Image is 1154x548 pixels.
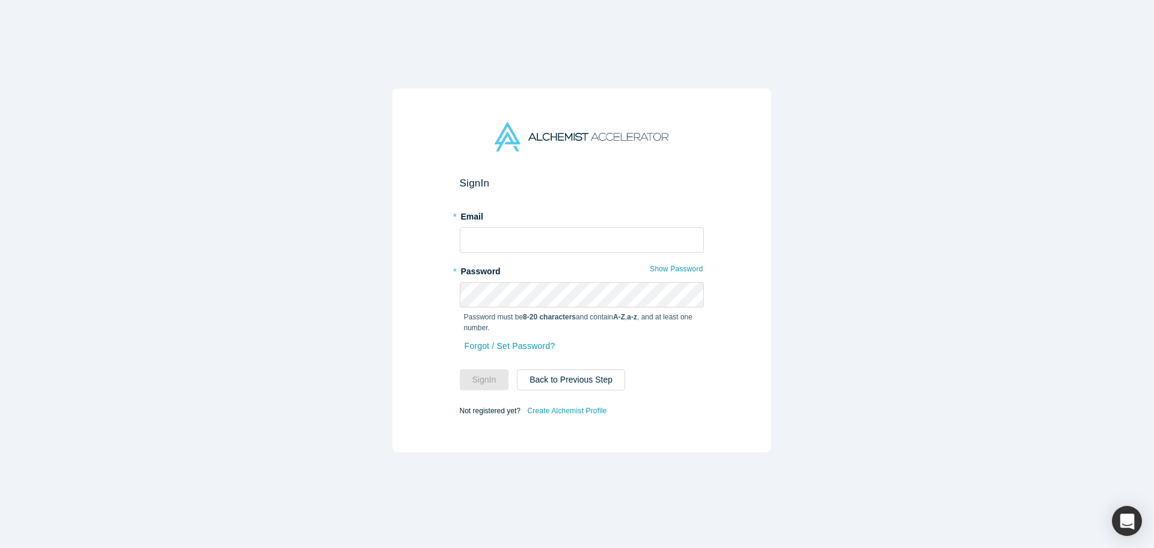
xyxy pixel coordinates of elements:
h2: Sign In [460,177,704,189]
label: Email [460,206,704,223]
button: SignIn [460,369,509,390]
strong: a-z [627,313,637,321]
button: Show Password [649,261,703,277]
img: Alchemist Accelerator Logo [495,122,668,152]
strong: 8-20 characters [523,313,576,321]
a: Create Alchemist Profile [527,403,607,419]
span: Not registered yet? [460,406,521,414]
strong: A-Z [613,313,625,321]
label: Password [460,261,704,278]
a: Forgot / Set Password? [464,336,556,357]
button: Back to Previous Step [517,369,625,390]
p: Password must be and contain , , and at least one number. [464,312,700,333]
